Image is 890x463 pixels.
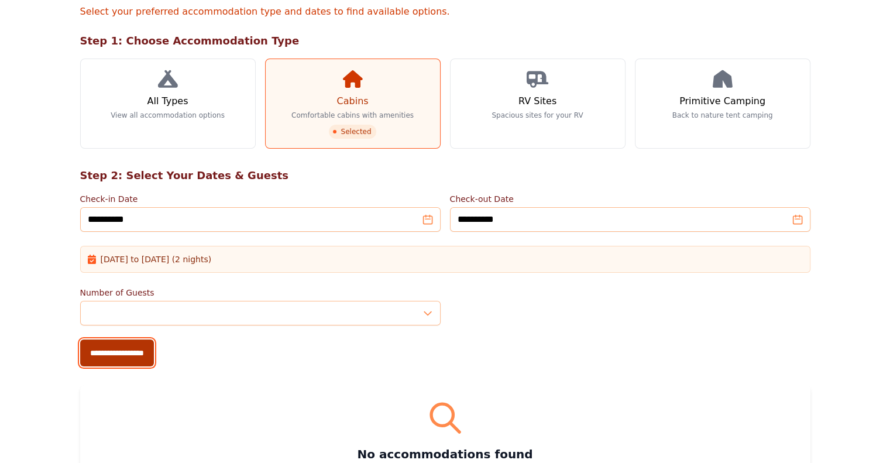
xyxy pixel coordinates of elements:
h3: RV Sites [518,94,556,108]
span: Selected [329,125,376,139]
a: RV Sites Spacious sites for your RV [450,59,626,149]
h3: Primitive Camping [679,94,765,108]
h2: Step 1: Choose Accommodation Type [80,33,810,49]
a: All Types View all accommodation options [80,59,256,149]
p: Back to nature tent camping [672,111,773,120]
p: Spacious sites for your RV [492,111,583,120]
h3: No accommodations found [94,446,796,462]
label: Check-out Date [450,193,810,205]
label: Check-in Date [80,193,441,205]
p: Comfortable cabins with amenities [291,111,414,120]
h3: All Types [147,94,188,108]
p: View all accommodation options [111,111,225,120]
p: Select your preferred accommodation type and dates to find available options. [80,5,810,19]
h3: Cabins [336,94,368,108]
a: Primitive Camping Back to nature tent camping [635,59,810,149]
h2: Step 2: Select Your Dates & Guests [80,167,810,184]
span: [DATE] to [DATE] (2 nights) [101,253,212,265]
a: Cabins Comfortable cabins with amenities Selected [265,59,441,149]
label: Number of Guests [80,287,441,299]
